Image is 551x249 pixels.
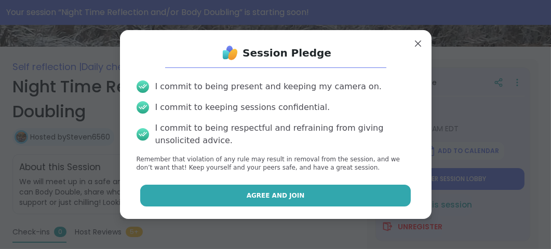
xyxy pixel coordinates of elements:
div: I commit to being respectful and refraining from giving unsolicited advice. [155,122,415,147]
p: Remember that violation of any rule may result in removal from the session, and we don’t want tha... [137,155,415,173]
button: Agree and Join [140,185,411,206]
h1: Session Pledge [243,46,331,60]
div: I commit to keeping sessions confidential. [155,101,330,114]
img: ShareWell Logo [220,43,240,63]
div: I commit to being present and keeping my camera on. [155,80,382,93]
span: Agree and Join [247,191,305,200]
